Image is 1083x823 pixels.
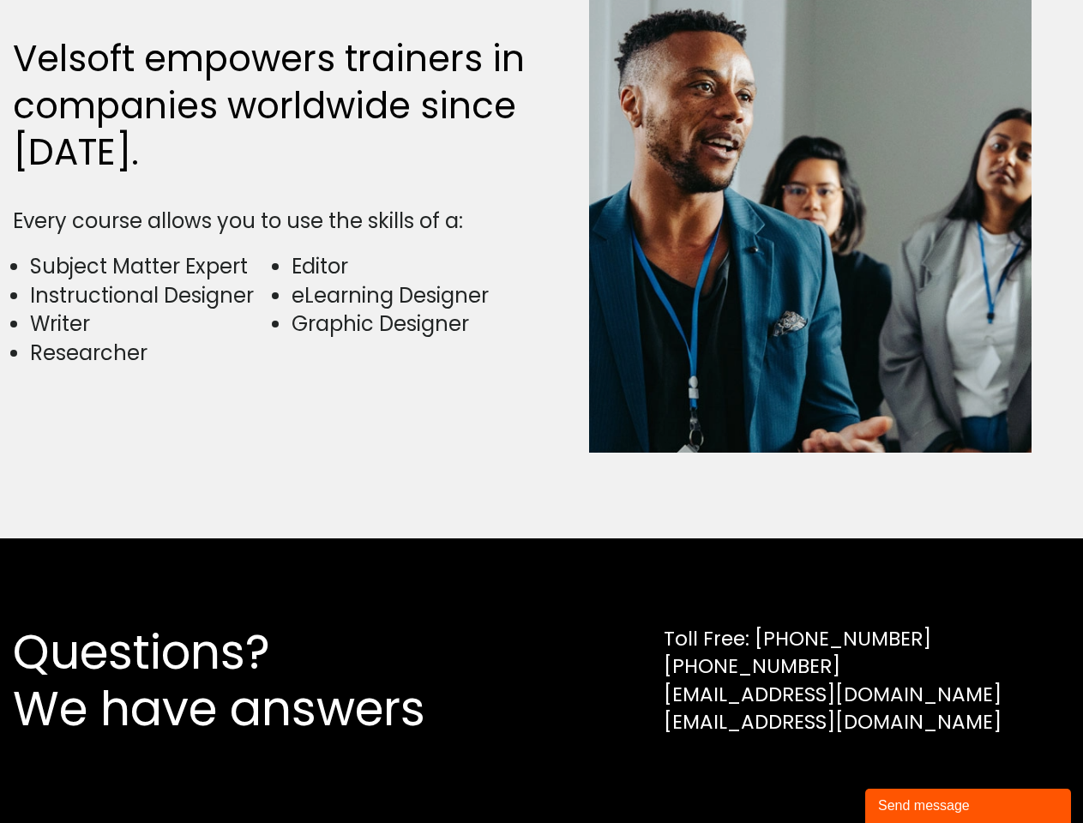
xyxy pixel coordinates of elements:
[292,252,532,281] li: Editor
[30,281,271,310] li: Instructional Designer
[13,36,533,177] h2: Velsoft empowers trainers in companies worldwide since [DATE].
[13,624,487,737] h2: Questions? We have answers
[865,785,1074,823] iframe: chat widget
[664,625,1002,736] div: Toll Free: [PHONE_NUMBER] [PHONE_NUMBER] [EMAIL_ADDRESS][DOMAIN_NAME] [EMAIL_ADDRESS][DOMAIN_NAME]
[292,281,532,310] li: eLearning Designer
[30,309,271,339] li: Writer
[30,252,271,281] li: Subject Matter Expert
[30,339,271,368] li: Researcher
[13,207,533,236] div: Every course allows you to use the skills of a:
[292,309,532,339] li: Graphic Designer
